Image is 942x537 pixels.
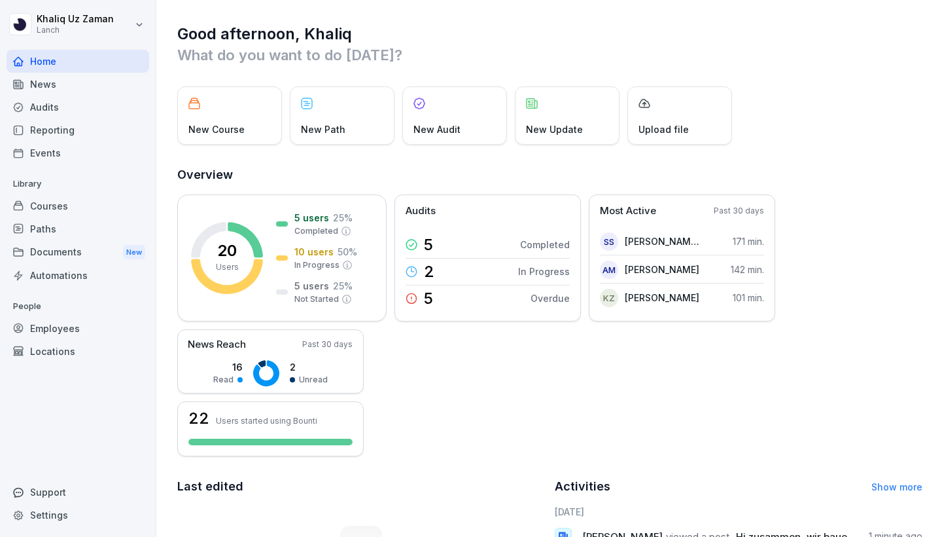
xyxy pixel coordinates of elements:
p: In Progress [294,259,340,271]
p: Completed [294,225,338,237]
a: Events [7,141,149,164]
h2: Overview [177,166,922,184]
p: 5 users [294,211,329,225]
p: New Course [188,122,245,136]
p: Overdue [531,291,570,305]
div: Ss [600,232,618,251]
h1: Good afternoon, Khaliq [177,24,922,45]
div: Documents [7,240,149,265]
p: [PERSON_NAME] [PERSON_NAME] [625,234,700,248]
p: 5 users [294,279,329,293]
a: Paths [7,217,149,240]
div: Support [7,481,149,504]
p: Most Active [600,204,656,219]
p: Lanch [37,26,114,35]
p: 2 [424,264,434,280]
a: Employees [7,317,149,340]
p: Not Started [294,293,339,305]
p: 25 % [333,211,353,225]
p: 142 min. [731,263,764,276]
p: News Reach [188,337,246,352]
p: 2 [290,360,328,374]
a: Audits [7,96,149,119]
a: Courses [7,194,149,217]
p: Past 30 days [302,339,353,350]
p: New Path [301,122,345,136]
a: Home [7,50,149,73]
p: New Update [526,122,583,136]
a: DocumentsNew [7,240,149,265]
p: 20 [217,243,237,259]
p: In Progress [518,265,570,278]
a: Show more [871,481,922,492]
p: 101 min. [733,291,764,305]
p: 5 [424,291,433,306]
p: Completed [520,238,570,251]
a: Reporting [7,119,149,141]
p: Users started using Bounti [216,416,317,426]
p: Unread [299,374,328,386]
h3: 22 [188,411,209,426]
p: People [7,296,149,317]
p: 10 users [294,245,334,259]
h2: Activities [555,477,610,496]
a: Settings [7,504,149,527]
div: KZ [600,289,618,307]
p: Khaliq Uz Zaman [37,14,114,25]
p: Upload file [638,122,689,136]
p: 25 % [333,279,353,293]
p: Past 30 days [714,205,764,217]
p: 50 % [338,245,357,259]
div: AM [600,261,618,279]
div: New [123,245,145,260]
p: Users [216,261,239,273]
p: Library [7,174,149,194]
p: [PERSON_NAME] [625,263,699,276]
p: Audits [406,204,436,219]
a: Automations [7,264,149,287]
p: New Audit [413,122,461,136]
p: [PERSON_NAME] [625,291,699,305]
p: Read [213,374,234,386]
a: News [7,73,149,96]
p: 16 [213,360,243,374]
p: 171 min. [733,234,764,248]
p: What do you want to do [DATE]? [177,45,922,65]
h2: Last edited [177,477,546,496]
a: Locations [7,340,149,363]
p: 5 [424,237,433,253]
h6: [DATE] [555,505,923,519]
